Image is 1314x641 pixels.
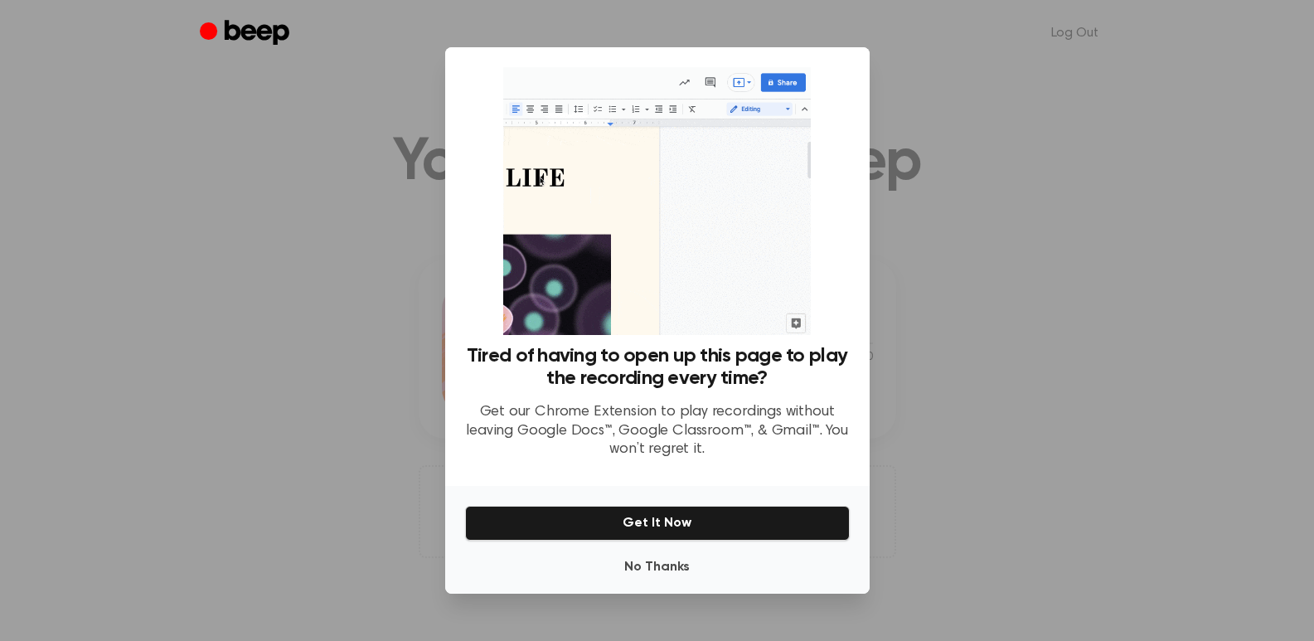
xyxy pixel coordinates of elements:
a: Log Out [1035,13,1115,53]
p: Get our Chrome Extension to play recordings without leaving Google Docs™, Google Classroom™, & Gm... [465,403,850,459]
h3: Tired of having to open up this page to play the recording every time? [465,345,850,390]
a: Beep [200,17,293,50]
img: Beep extension in action [503,67,811,335]
button: Get It Now [465,506,850,541]
button: No Thanks [465,551,850,584]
